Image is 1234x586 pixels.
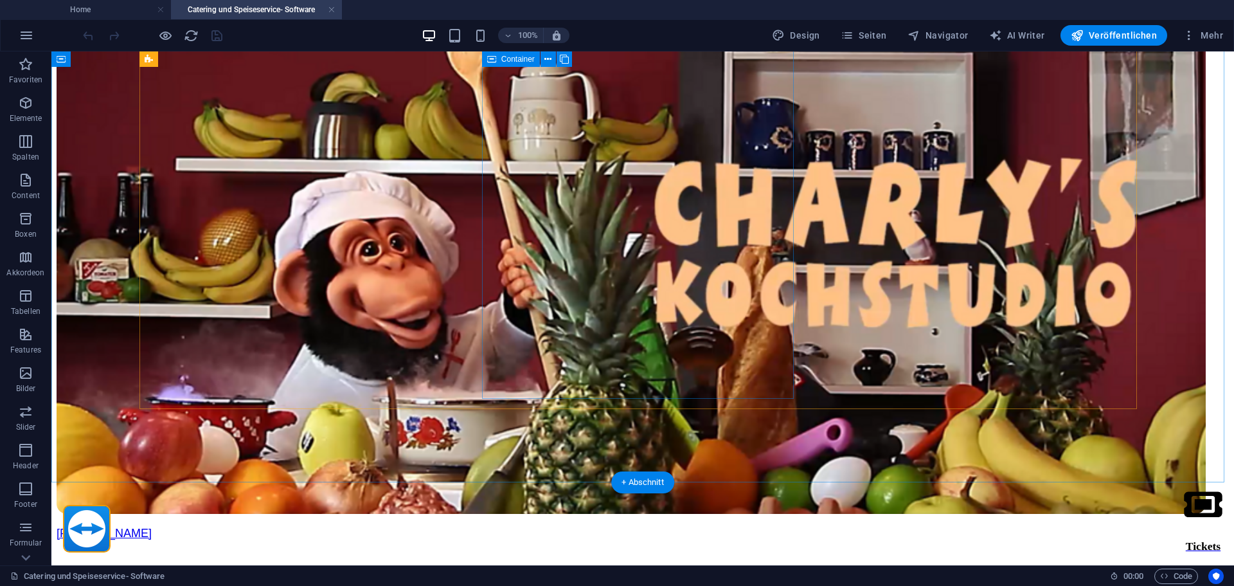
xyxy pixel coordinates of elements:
[517,28,538,43] h6: 100%
[498,28,544,43] button: 100%
[1060,25,1167,46] button: Veröffentlichen
[841,29,887,42] span: Seiten
[184,28,199,43] i: Seite neu laden
[15,229,37,239] p: Boxen
[984,25,1050,46] button: AI Writer
[171,3,342,17] h4: Catering und Speiseservice- Software
[10,538,42,548] p: Formular
[551,30,562,41] i: Bei Größenänderung Zoomstufe automatisch an das gewählte Gerät anpassen.
[12,152,39,162] p: Spalten
[1160,569,1192,584] span: Code
[1183,29,1223,42] span: Mehr
[501,55,535,63] span: Container
[767,25,825,46] button: Design
[183,28,199,43] button: reload
[13,461,39,471] p: Header
[10,345,41,355] p: Features
[157,28,173,43] button: Klicke hier, um den Vorschau-Modus zu verlassen
[611,472,674,493] div: + Abschnitt
[767,25,825,46] div: Design (Strg+Alt+Y)
[989,29,1045,42] span: AI Writer
[12,190,40,201] p: Content
[908,29,969,42] span: Navigator
[16,422,36,432] p: Slider
[9,75,42,85] p: Favoriten
[1132,571,1134,581] span: :
[836,25,892,46] button: Seiten
[1208,569,1224,584] button: Usercentrics
[772,29,820,42] span: Design
[1154,569,1198,584] button: Code
[6,268,44,278] p: Akkordeon
[10,569,165,584] a: Klick, um Auswahl aufzuheben. Doppelklick öffnet Seitenverwaltung
[902,25,974,46] button: Navigator
[1177,25,1228,46] button: Mehr
[11,306,40,316] p: Tabellen
[1123,569,1143,584] span: 00 00
[14,499,37,509] p: Footer
[16,383,36,394] p: Bilder
[10,113,42,124] p: Elemente
[1071,29,1157,42] span: Veröffentlichen
[1110,569,1144,584] h6: Session-Zeit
